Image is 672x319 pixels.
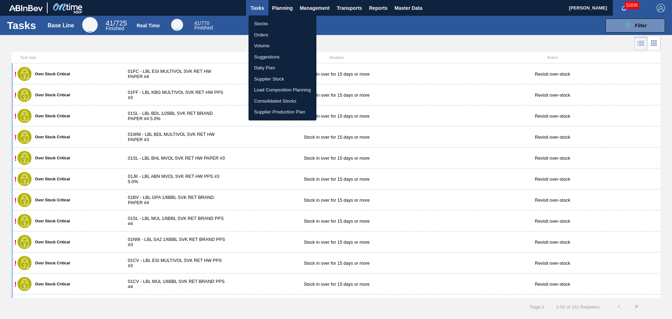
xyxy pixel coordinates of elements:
a: Volume [248,40,316,51]
a: Daily Plan [248,62,316,74]
a: Supplier Production Plan [248,106,316,118]
a: Load Composition Planning [248,84,316,96]
a: Supplier Stock [248,74,316,85]
a: Stocks [248,18,316,29]
a: Orders [248,29,316,41]
a: Suggestions [248,51,316,63]
a: Consolidated Stocks [248,96,316,107]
